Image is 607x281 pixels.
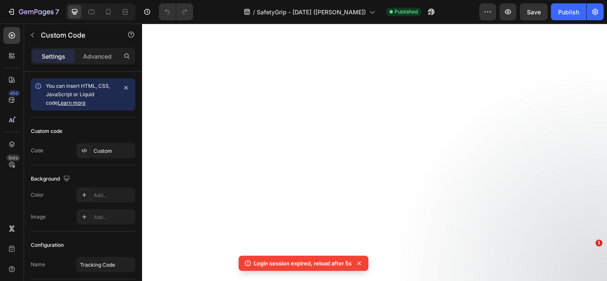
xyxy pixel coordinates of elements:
[551,3,586,20] button: Publish
[42,52,65,61] p: Settings
[6,154,20,161] div: Beta
[31,261,45,268] div: Name
[8,90,20,97] div: 450
[3,3,63,20] button: 7
[254,259,352,267] p: Login session expired, reload after 5s
[41,30,113,40] p: Custom Code
[596,240,602,246] span: 1
[94,213,133,221] div: Add...
[31,173,72,185] div: Background
[94,147,133,155] div: Custom
[257,8,366,16] span: SafetyGrip - [DATE] ([PERSON_NAME])
[31,127,62,135] div: Custom code
[558,8,579,16] div: Publish
[253,8,255,16] span: /
[31,213,46,221] div: Image
[55,7,59,17] p: 7
[520,3,548,20] button: Save
[578,252,599,273] iframe: Intercom live chat
[58,100,86,106] a: Learn more
[159,3,193,20] div: Undo/Redo
[94,192,133,199] div: Add...
[142,24,607,281] iframe: Design area
[83,52,112,61] p: Advanced
[527,8,541,16] span: Save
[31,191,44,199] div: Color
[395,8,418,16] span: Published
[31,241,64,249] div: Configuration
[46,83,110,106] span: You can insert HTML, CSS, JavaScript or Liquid code
[31,147,43,154] div: Code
